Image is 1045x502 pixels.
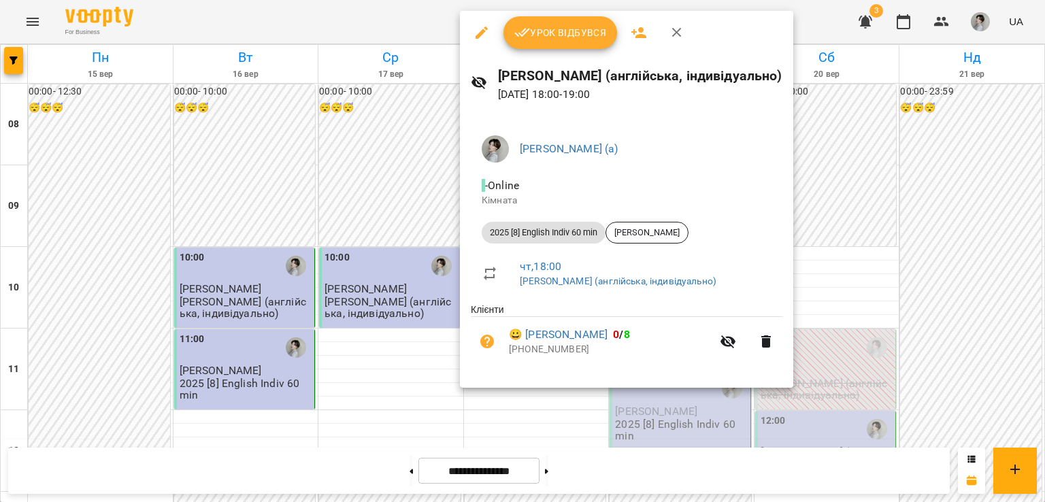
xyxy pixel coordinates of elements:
[482,179,522,192] span: - Online
[471,303,782,371] ul: Клієнти
[606,222,689,244] div: [PERSON_NAME]
[520,275,716,286] a: [PERSON_NAME] (англійська, індивідуально)
[498,86,782,103] p: [DATE] 18:00 - 19:00
[613,328,619,341] span: 0
[613,328,629,341] b: /
[482,194,772,207] p: Кімната
[503,16,618,49] button: Урок відбувся
[606,227,688,239] span: [PERSON_NAME]
[514,24,607,41] span: Урок відбувся
[520,142,618,155] a: [PERSON_NAME] (а)
[509,343,712,356] p: [PHONE_NUMBER]
[498,65,782,86] h6: [PERSON_NAME] (англійська, індивідуально)
[482,135,509,163] img: 7bb04a996efd70e8edfe3a709af05c4b.jpg
[520,260,561,273] a: чт , 18:00
[509,327,608,343] a: 😀 [PERSON_NAME]
[482,227,606,239] span: 2025 [8] English Indiv 60 min
[471,325,503,358] button: Візит ще не сплачено. Додати оплату?
[624,328,630,341] span: 8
